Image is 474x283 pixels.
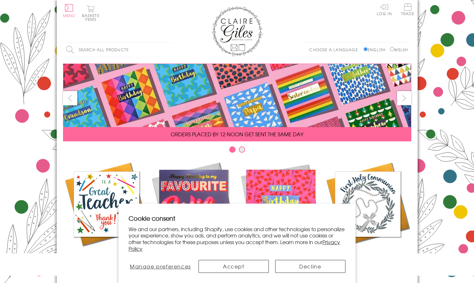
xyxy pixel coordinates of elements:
h2: Cookie consent [129,214,345,223]
span: Manage preferences [130,262,191,270]
span: Menu [63,13,75,18]
input: Welsh [390,47,394,51]
label: Welsh [390,47,408,52]
a: Birthdays [237,161,324,260]
button: next [397,91,411,105]
label: English [363,47,389,52]
img: Claire Giles Greetings Cards [212,6,262,56]
button: Decline [275,260,345,273]
button: Manage preferences [129,260,192,273]
p: Choose a language: [309,47,362,52]
a: Academic [63,161,150,260]
input: Search all products [63,43,174,57]
input: Search [167,43,174,57]
span: Communion and Confirmation [341,252,395,268]
button: Accept [199,260,269,273]
button: Basket0 items [82,5,99,21]
span: Trade [401,3,414,15]
span: Academic [90,252,123,260]
button: Carousel Page 2 [239,146,245,153]
p: We and our partners, including Shopify, use cookies and other technologies to personalize your ex... [129,226,345,252]
a: Trade [401,3,414,17]
input: English [363,47,368,51]
span: 0 items [85,13,99,22]
div: Carousel Pagination [63,146,411,156]
button: prev [63,91,77,105]
a: Privacy Policy [129,238,340,252]
span: ORDERS PLACED BY 12 NOON GET SENT THE SAME DAY [171,130,303,138]
a: Communion and Confirmation [324,161,411,268]
a: Log In [377,3,392,15]
button: Carousel Page 1 (Current Slide) [229,146,236,153]
button: Menu [63,4,75,17]
a: New Releases [150,161,237,260]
